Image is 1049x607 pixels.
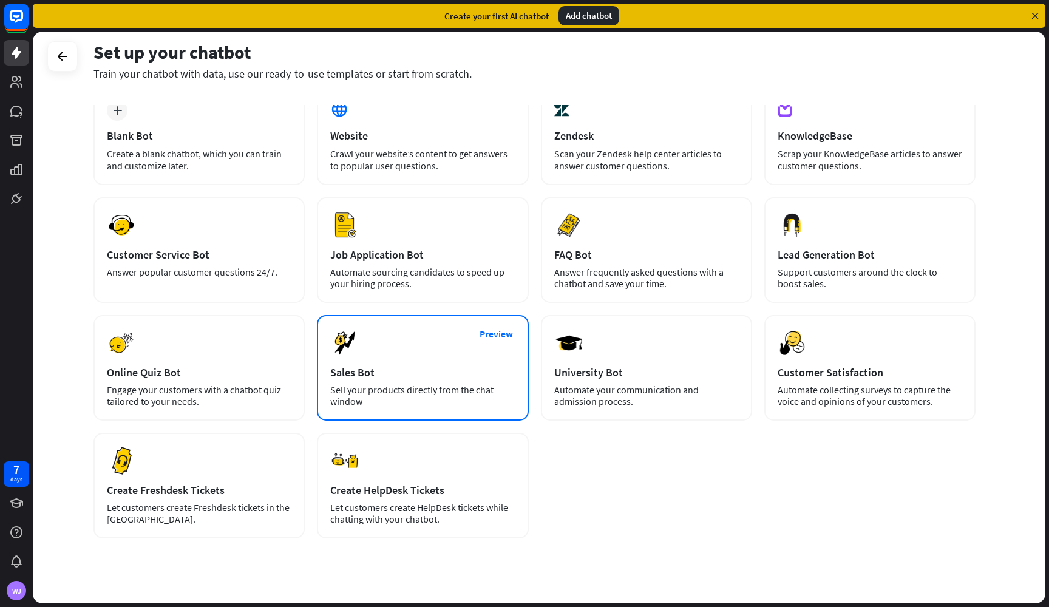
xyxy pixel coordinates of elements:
[107,248,291,262] div: Customer Service Bot
[778,248,962,262] div: Lead Generation Bot
[113,106,122,115] i: plus
[7,581,26,600] div: WJ
[10,5,46,41] button: Open LiveChat chat widget
[554,148,739,172] div: Scan your Zendesk help center articles to answer customer questions.
[330,266,515,290] div: Automate sourcing candidates to speed up your hiring process.
[778,148,962,172] div: Scrap your KnowledgeBase articles to answer customer questions.
[472,323,521,345] button: Preview
[330,384,515,407] div: Sell your products directly from the chat window
[10,475,22,484] div: days
[778,129,962,143] div: KnowledgeBase
[13,464,19,475] div: 7
[330,502,515,525] div: Let customers create HelpDesk tickets while chatting with your chatbot.
[330,129,515,143] div: Website
[330,248,515,262] div: Job Application Bot
[778,266,962,290] div: Support customers around the clock to boost sales.
[554,266,739,290] div: Answer frequently asked questions with a chatbot and save your time.
[107,502,291,525] div: Let customers create Freshdesk tickets in the [GEOGRAPHIC_DATA].
[107,148,291,172] div: Create a blank chatbot, which you can train and customize later.
[558,6,619,25] div: Add chatbot
[778,365,962,379] div: Customer Satisfaction
[554,384,739,407] div: Automate your communication and admission process.
[554,248,739,262] div: FAQ Bot
[107,129,291,143] div: Blank Bot
[554,129,739,143] div: Zendesk
[4,461,29,487] a: 7 days
[330,148,515,172] div: Crawl your website’s content to get answers to popular user questions.
[107,365,291,379] div: Online Quiz Bot
[93,67,976,81] div: Train your chatbot with data, use our ready-to-use templates or start from scratch.
[330,365,515,379] div: Sales Bot
[107,483,291,497] div: Create Freshdesk Tickets
[93,41,976,64] div: Set up your chatbot
[107,384,291,407] div: Engage your customers with a chatbot quiz tailored to your needs.
[330,483,515,497] div: Create HelpDesk Tickets
[444,10,549,22] div: Create your first AI chatbot
[778,384,962,407] div: Automate collecting surveys to capture the voice and opinions of your customers.
[554,365,739,379] div: University Bot
[107,266,291,278] div: Answer popular customer questions 24/7.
